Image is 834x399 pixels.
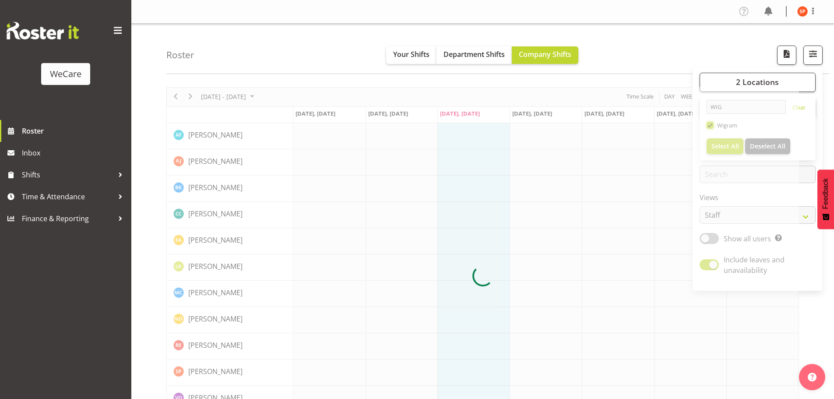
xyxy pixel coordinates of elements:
span: Department Shifts [443,49,505,59]
img: help-xxl-2.png [808,373,816,381]
span: Time & Attendance [22,190,114,203]
span: Finance & Reporting [22,212,114,225]
span: Shifts [22,168,114,181]
button: Feedback - Show survey [817,169,834,229]
button: Your Shifts [386,46,436,64]
img: samantha-poultney11298.jpg [797,6,808,17]
button: Download a PDF of the roster according to the set date range. [777,46,796,65]
img: Rosterit website logo [7,22,79,39]
a: Clear [792,103,806,114]
div: WeCare [50,67,81,81]
span: 2 Locations [736,77,779,87]
span: Feedback [822,178,830,209]
span: Inbox [22,146,127,159]
button: Company Shifts [512,46,578,64]
h4: Roster [166,50,194,60]
span: Your Shifts [393,49,429,59]
button: Department Shifts [436,46,512,64]
span: Company Shifts [519,49,571,59]
button: Filter Shifts [803,46,823,65]
button: 2 Locations [700,73,816,92]
span: Roster [22,124,127,138]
